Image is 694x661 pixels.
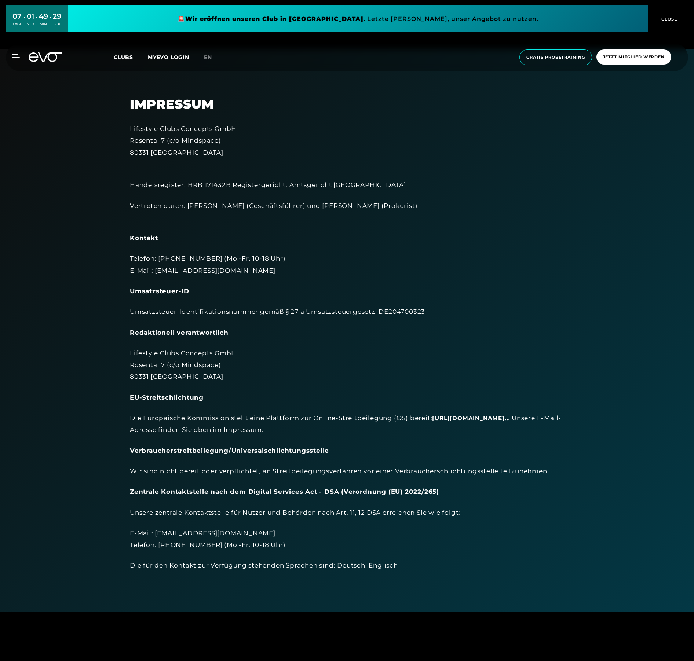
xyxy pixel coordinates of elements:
button: CLOSE [648,5,688,32]
span: Jetzt Mitglied werden [603,54,665,60]
div: Wir sind nicht bereit oder verpflichtet, an Streitbeilegungsverfahren vor einer Verbraucherschlic... [130,465,564,477]
a: Jetzt Mitglied werden [594,49,673,65]
div: Vertreten durch: [PERSON_NAME] (Geschäftsführer) und [PERSON_NAME] (Prokurist) [130,200,564,224]
strong: Zentrale Kontaktstelle nach dem Digital Services Act - DSA (Verordnung (EU) 2022/265) [130,488,439,495]
div: Umsatzsteuer-Identifikationsnummer gemäß § 27 a Umsatzsteuergesetz: DE204700323 [130,306,564,317]
span: Gratis Probetraining [526,54,585,60]
a: en [204,53,221,62]
div: Handelsregister: HRB 171432B Registergericht: Amtsgericht [GEOGRAPHIC_DATA] [130,167,564,191]
div: Die Europäische Kommission stellt eine Plattform zur Online-Streitbeilegung (OS) bereit: . Unsere... [130,412,564,436]
div: Lifestyle Clubs Concepts GmbH Rosental 7 (c/o Mindspace) 80331 [GEOGRAPHIC_DATA] [130,347,564,383]
strong: EU-Streitschlichtung [130,394,204,401]
div: 01 [27,11,34,22]
h2: Impressum [130,97,564,112]
div: STD [27,22,34,27]
div: TAGE [12,22,22,27]
span: CLOSE [660,16,677,22]
div: 29 [53,11,61,22]
strong: Verbraucherstreitbeilegung/Universalschlichtungsstelle [130,447,329,454]
div: : [24,12,25,31]
a: [URL][DOMAIN_NAME].. [432,415,508,422]
div: 49 [39,11,48,22]
div: Lifestyle Clubs Concepts GmbH Rosental 7 (c/o Mindspace) 80331 [GEOGRAPHIC_DATA] [130,123,564,158]
span: Clubs [114,54,133,60]
div: Unsere zentrale Kontaktstelle für Nutzer und Behörden nach Art. 11, 12 DSA erreichen Sie wie folgt: [130,507,564,518]
strong: Kontakt [130,234,158,242]
div: 07 [12,11,22,22]
span: en [204,54,212,60]
div: Telefon: [PHONE_NUMBER] (Mo.-Fr. 10-18 Uhr) E-Mail: [EMAIL_ADDRESS][DOMAIN_NAME] [130,253,564,276]
div: : [50,12,51,31]
div: SEK [53,22,61,27]
div: E-Mail: [EMAIL_ADDRESS][DOMAIN_NAME] Telefon: [PHONE_NUMBER] (Mo.-Fr. 10-18 Uhr) [130,527,564,551]
strong: Umsatzsteuer-ID [130,287,189,295]
strong: Redaktionell verantwortlich [130,329,229,336]
div: MIN [39,22,48,27]
a: Gratis Probetraining [517,49,594,65]
a: Clubs [114,54,148,60]
div: : [36,12,37,31]
div: Die für den Kontakt zur Verfügung stehenden Sprachen sind: Deutsch, Englisch [130,559,564,571]
a: MYEVO LOGIN [148,54,189,60]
